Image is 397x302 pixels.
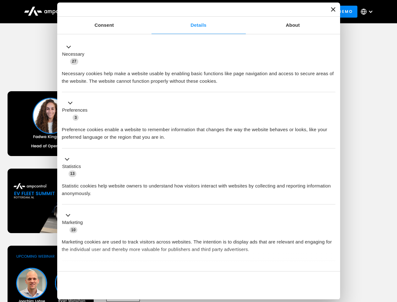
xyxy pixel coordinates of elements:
span: 27 [70,58,78,64]
label: Statistics [62,163,81,170]
div: Preference cookies enable a website to remember information that changes the way the website beha... [62,121,335,141]
div: Statistic cookies help website owners to understand how visitors interact with websites by collec... [62,177,335,197]
label: Necessary [62,51,85,58]
button: Marketing (10) [62,212,87,234]
span: 2 [104,269,110,275]
label: Preferences [62,107,88,114]
button: Statistics (13) [62,155,85,177]
button: Unclassified (2) [62,268,113,276]
button: Close banner [331,7,335,12]
a: About [246,17,340,34]
span: 3 [73,115,79,121]
div: Necessary cookies help make a website usable by enabling basic functions like page navigation and... [62,65,335,85]
span: 13 [69,171,77,177]
span: 10 [69,227,78,233]
button: Necessary (27) [62,43,88,65]
button: Preferences (3) [62,99,91,121]
label: Marketing [62,219,83,226]
a: Details [152,17,246,34]
a: Consent [57,17,152,34]
h1: Upcoming Webinars [8,64,390,79]
div: Marketing cookies are used to track visitors across websites. The intention is to display ads tha... [62,233,335,253]
button: Okay [245,276,335,294]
